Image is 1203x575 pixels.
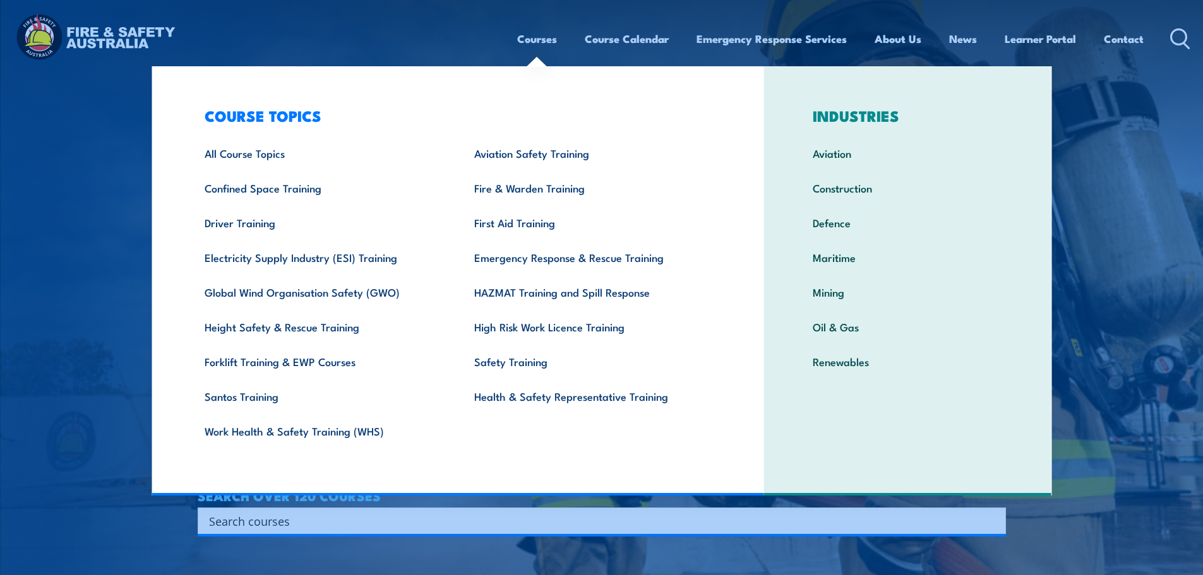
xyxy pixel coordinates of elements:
a: First Aid Training [455,205,724,240]
a: Oil & Gas [793,309,1022,344]
h3: INDUSTRIES [793,107,1022,124]
a: Emergency Response Services [697,22,847,56]
a: All Course Topics [185,136,455,170]
a: Mining [793,275,1022,309]
a: Electricity Supply Industry (ESI) Training [185,240,455,275]
a: Defence [793,205,1022,240]
a: Renewables [793,344,1022,379]
a: High Risk Work Licence Training [455,309,724,344]
a: HAZMAT Training and Spill Response [455,275,724,309]
a: Maritime [793,240,1022,275]
input: Search input [209,511,978,530]
form: Search form [212,512,981,530]
button: Search magnifier button [984,512,1002,530]
a: Confined Space Training [185,170,455,205]
a: Global Wind Organisation Safety (GWO) [185,275,455,309]
a: Driver Training [185,205,455,240]
a: Courses [517,22,557,56]
a: Work Health & Safety Training (WHS) [185,413,455,448]
a: Aviation [793,136,1022,170]
a: Construction [793,170,1022,205]
a: About Us [875,22,921,56]
a: Santos Training [185,379,455,413]
a: Height Safety & Rescue Training [185,309,455,344]
a: News [949,22,977,56]
a: Learner Portal [1005,22,1076,56]
a: Forklift Training & EWP Courses [185,344,455,379]
a: Course Calendar [585,22,669,56]
a: Fire & Warden Training [455,170,724,205]
a: Aviation Safety Training [455,136,724,170]
h3: COURSE TOPICS [185,107,724,124]
a: Contact [1104,22,1144,56]
a: Safety Training [455,344,724,379]
a: Health & Safety Representative Training [455,379,724,413]
a: Emergency Response & Rescue Training [455,240,724,275]
h4: SEARCH OVER 120 COURSES [198,489,1006,502]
